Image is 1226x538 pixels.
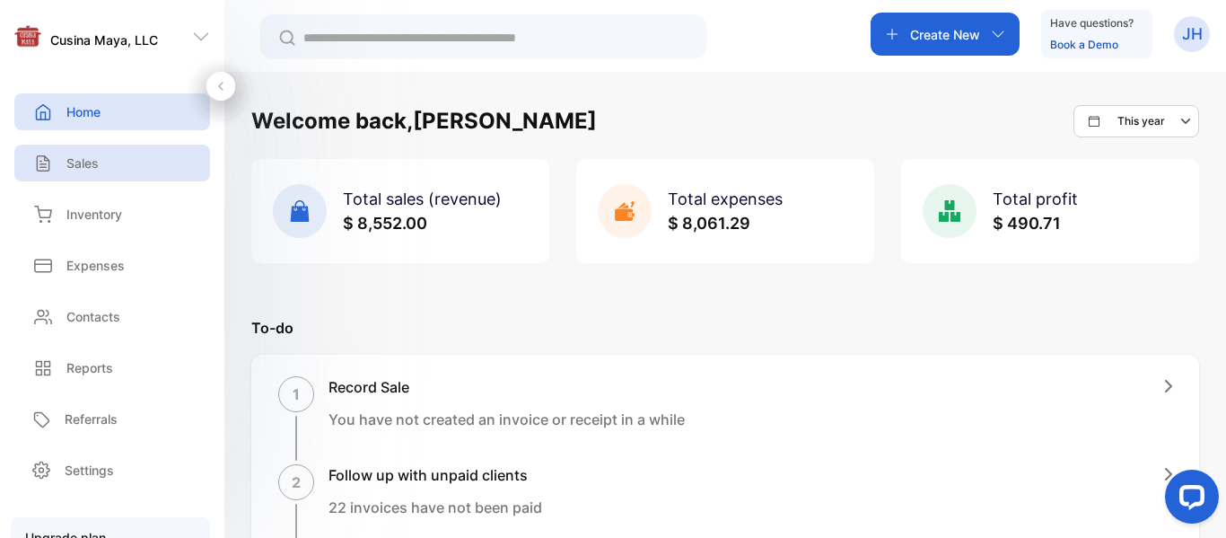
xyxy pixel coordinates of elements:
h1: Record Sale [328,376,685,398]
button: Create New [871,13,1020,56]
p: Inventory [66,205,122,224]
span: Total sales (revenue) [343,190,502,208]
p: JH [1182,22,1203,46]
p: Home [66,102,101,121]
p: Expenses [66,256,125,275]
button: JH [1174,13,1210,56]
span: $ 490.71 [993,214,1061,233]
p: Sales [66,154,99,172]
span: $ 8,061.29 [668,214,750,233]
p: This year [1117,113,1165,129]
p: 22 invoices have not been paid [328,497,542,518]
span: Total profit [993,190,1078,208]
p: You have not created an invoice or receipt in a while [328,409,685,430]
iframe: LiveChat chat widget [1151,463,1226,538]
p: Referrals [65,410,118,428]
p: Cusina Maya, LLC [50,31,158,49]
h1: Follow up with unpaid clients [328,464,542,486]
p: Settings [65,461,114,480]
p: Reports [66,358,113,377]
p: Contacts [66,307,120,326]
button: This year [1073,105,1199,137]
a: Book a Demo [1050,38,1118,51]
p: Create New [910,25,980,44]
p: Have questions? [1050,14,1134,32]
p: 1 [293,384,300,405]
p: To-do [251,317,1199,339]
span: Total expenses [668,190,783,208]
h1: Welcome back, [PERSON_NAME] [251,105,597,137]
img: logo [14,23,41,50]
span: $ 8,552.00 [343,214,427,233]
p: 2 [292,472,301,493]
